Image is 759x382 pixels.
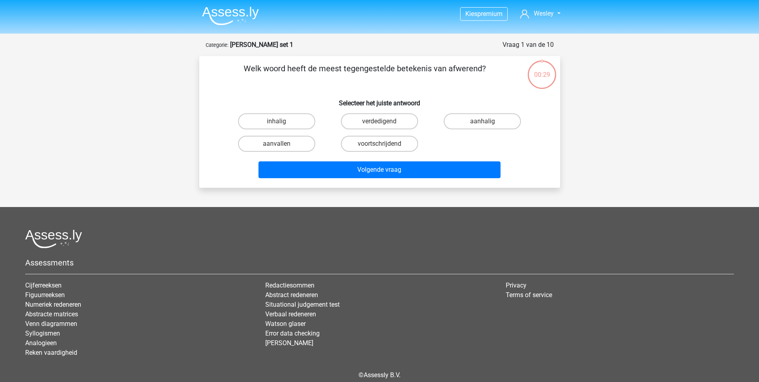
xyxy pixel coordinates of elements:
[527,60,557,80] div: 00:29
[265,291,318,299] a: Abstract redeneren
[364,371,401,379] a: Assessly B.V.
[477,10,503,18] span: premium
[230,41,293,48] strong: [PERSON_NAME] set 1
[238,113,315,129] label: inhalig
[25,291,65,299] a: Figuurreeksen
[517,9,563,18] a: Wesley
[341,136,418,152] label: voortschrijdend
[444,113,521,129] label: aanhalig
[25,229,82,248] img: Assessly logo
[503,40,554,50] div: Vraag 1 van de 10
[238,136,315,152] label: aanvallen
[461,8,507,19] a: Kiespremium
[202,6,259,25] img: Assessly
[212,62,517,86] p: Welk woord heeft de meest tegengestelde betekenis van afwerend?
[534,10,554,17] span: Wesley
[25,320,77,328] a: Venn diagrammen
[25,339,57,347] a: Analogieen
[25,330,60,337] a: Syllogismen
[265,310,316,318] a: Verbaal redeneren
[265,330,320,337] a: Error data checking
[265,281,314,289] a: Redactiesommen
[25,281,62,289] a: Cijferreeksen
[25,258,734,267] h5: Assessments
[25,301,81,308] a: Numeriek redeneren
[265,320,306,328] a: Watson glaser
[206,42,228,48] small: Categorie:
[265,301,340,308] a: Situational judgement test
[506,281,527,289] a: Privacy
[265,339,313,347] a: [PERSON_NAME]
[25,349,77,356] a: Reken vaardigheid
[258,161,501,178] button: Volgende vraag
[506,291,552,299] a: Terms of service
[341,113,418,129] label: verdedigend
[212,93,547,107] h6: Selecteer het juiste antwoord
[465,10,477,18] span: Kies
[25,310,78,318] a: Abstracte matrices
